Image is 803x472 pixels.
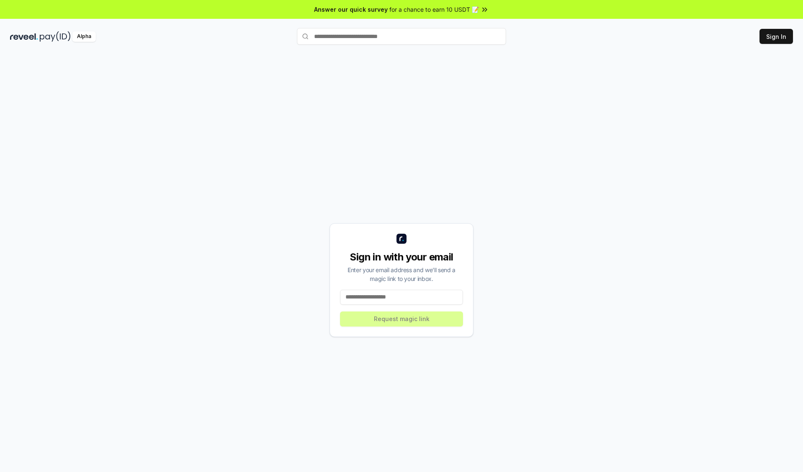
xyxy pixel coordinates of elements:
img: logo_small [396,234,407,244]
button: Sign In [760,29,793,44]
span: for a chance to earn 10 USDT 📝 [389,5,479,14]
img: pay_id [40,31,71,42]
div: Sign in with your email [340,250,463,264]
div: Alpha [72,31,96,42]
img: reveel_dark [10,31,38,42]
div: Enter your email address and we’ll send a magic link to your inbox. [340,265,463,283]
span: Answer our quick survey [314,5,388,14]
